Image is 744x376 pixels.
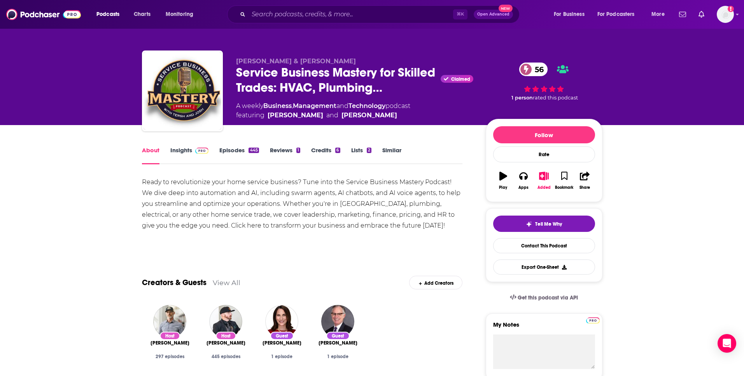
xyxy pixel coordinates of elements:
button: Share [574,167,595,195]
span: For Podcasters [597,9,635,20]
span: Logged in as AlyssaScarpaci [717,6,734,23]
a: Pro website [586,316,600,324]
input: Search podcasts, credits, & more... [249,8,453,21]
a: Business [263,102,292,110]
button: Follow [493,126,595,143]
a: Josh Crouch [151,340,189,346]
a: Contact This Podcast [493,238,595,253]
a: InsightsPodchaser Pro [170,146,209,164]
img: tell me why sparkle [526,221,532,227]
a: Charts [129,8,155,21]
span: and [336,102,348,110]
span: For Business [554,9,585,20]
a: About [142,146,159,164]
a: Tersh Blissett [268,111,323,120]
button: Open AdvancedNew [474,10,513,19]
button: Export One-Sheet [493,259,595,275]
img: Tersh Blissett [209,305,242,338]
div: 445 episodes [204,354,248,359]
div: Play [499,185,507,190]
span: 1 person [511,95,533,101]
a: Josh Crouch [341,111,397,120]
span: Get this podcast via API [518,294,578,301]
span: Monitoring [166,9,193,20]
a: Episodes445 [219,146,259,164]
div: Rate [493,146,595,162]
div: Open Intercom Messenger [718,334,736,353]
div: 6 [335,148,340,153]
a: Chuck Cooper [319,340,357,346]
div: Search podcasts, credits, & more... [235,5,527,23]
button: Play [493,167,513,195]
button: open menu [91,8,130,21]
span: featuring [236,111,410,120]
div: 2 [367,148,371,153]
span: , [292,102,293,110]
a: Management [293,102,336,110]
div: Host [216,332,236,340]
div: 56 1 personrated this podcast [486,57,602,106]
span: [PERSON_NAME] [263,340,301,346]
label: My Notes [493,321,595,334]
button: Bookmark [554,167,574,195]
span: rated this podcast [533,95,578,101]
span: [PERSON_NAME] & [PERSON_NAME] [236,57,356,65]
div: 1 [296,148,300,153]
img: User Profile [717,6,734,23]
a: Lists2 [351,146,371,164]
a: Show notifications dropdown [695,8,707,21]
a: Show notifications dropdown [676,8,689,21]
a: View All [213,279,240,287]
div: Added [537,185,551,190]
button: open menu [592,8,646,21]
span: Claimed [451,77,470,81]
a: Service Business Mastery for Skilled Trades: HVAC, Plumbing & Electrical Home Service [144,52,221,130]
button: open menu [160,8,203,21]
span: Charts [134,9,151,20]
button: Show profile menu [717,6,734,23]
div: 1 episode [260,354,304,359]
span: [PERSON_NAME] [207,340,245,346]
div: A weekly podcast [236,101,410,120]
button: tell me why sparkleTell Me Why [493,216,595,232]
div: Host [160,332,180,340]
div: 445 [249,148,259,153]
span: Podcasts [96,9,119,20]
a: Credits6 [311,146,340,164]
div: Share [579,185,590,190]
div: 1 episode [316,354,360,359]
a: Reviews1 [270,146,300,164]
img: Chuck Cooper [321,305,354,338]
a: Technology [348,102,385,110]
span: Tell Me Why [535,221,562,227]
div: Guest [270,332,294,340]
a: Donna Serdula [263,340,301,346]
img: Podchaser Pro [195,148,209,154]
span: New [499,5,513,12]
span: Open Advanced [477,12,509,16]
a: Creators & Guests [142,278,207,287]
span: 56 [527,63,548,76]
span: ⌘ K [453,9,467,19]
span: and [326,111,338,120]
img: Josh Crouch [153,305,186,338]
a: Get this podcast via API [504,288,585,307]
button: Added [534,167,554,195]
span: [PERSON_NAME] [151,340,189,346]
img: Podchaser Pro [586,317,600,324]
img: Donna Serdula [265,305,298,338]
button: open menu [646,8,674,21]
svg: Add a profile image [728,6,734,12]
span: [PERSON_NAME] [319,340,357,346]
img: Podchaser - Follow, Share and Rate Podcasts [6,7,81,22]
div: Bookmark [555,185,573,190]
a: Tersh Blissett [207,340,245,346]
a: 56 [519,63,548,76]
span: More [651,9,665,20]
a: Similar [382,146,401,164]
